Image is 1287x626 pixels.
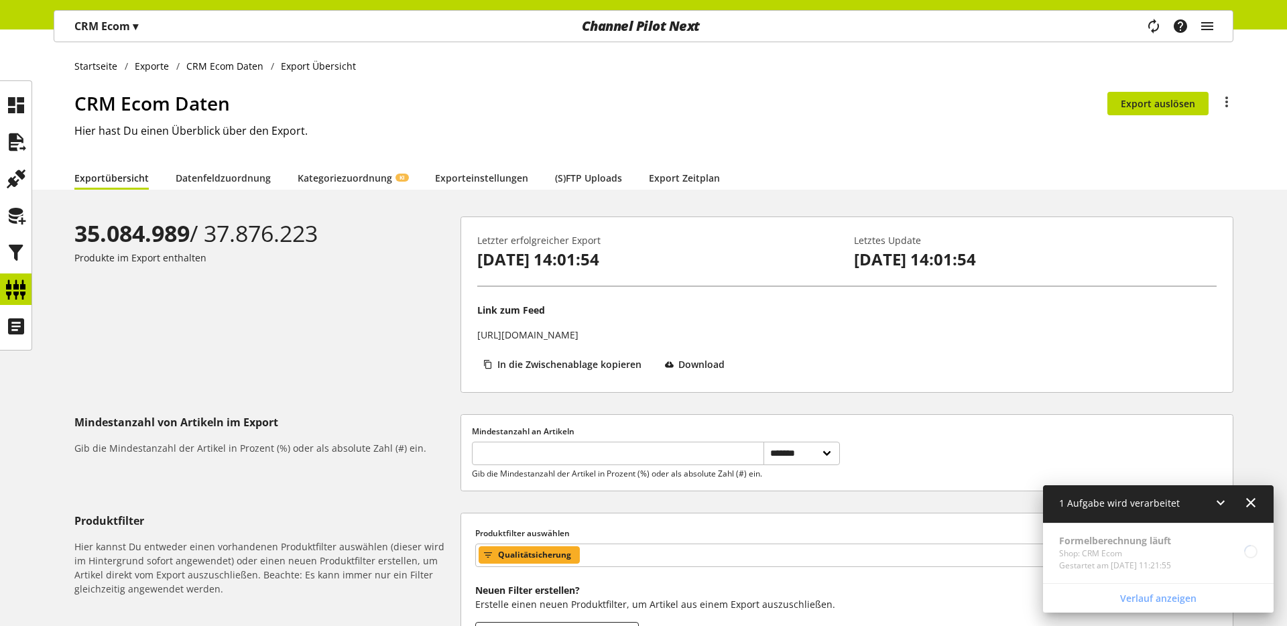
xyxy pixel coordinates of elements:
a: KategoriezuordnungKI [298,171,408,185]
p: Letztes Update [854,233,1217,247]
button: Export auslösen [1107,92,1209,115]
b: 35.084.989 [74,218,190,249]
a: (S)FTP Uploads [555,171,622,185]
div: / 37.876.223 [74,216,455,251]
p: [DATE] 14:01:54 [854,247,1217,271]
span: Export auslösen [1121,97,1195,111]
span: Exporte [135,59,169,73]
nav: main navigation [54,10,1233,42]
a: Exporte [128,59,176,73]
a: Download [659,353,737,381]
h2: Hier hast Du einen Überblick über den Export. [74,123,1233,139]
b: Neuen Filter erstellen? [475,584,580,597]
p: [URL][DOMAIN_NAME] [477,328,578,342]
a: Verlauf anzeigen [1046,586,1271,610]
h6: Gib die Mindestanzahl der Artikel in Prozent (%) oder als absolute Zahl (#) ein. [74,441,455,455]
p: Letzter erfolgreicher Export [477,233,840,247]
p: Link zum Feed [477,303,545,317]
p: CRM Ecom [74,18,138,34]
button: Download [659,353,737,376]
label: Mindestanzahl an Artikeln [472,426,840,438]
h5: Produktfilter [74,513,455,529]
p: [DATE] 14:01:54 [477,247,840,271]
span: 1 Aufgabe wird verarbeitet [1059,497,1180,509]
p: Gib die Mindestanzahl der Artikel in Prozent (%) oder als absolute Zahl (#) ein. [472,468,763,480]
a: Exporteinstellungen [435,171,528,185]
span: Startseite [74,59,117,73]
h6: Hier kannst Du entweder einen vorhandenen Produktfilter auswählen (dieser wird im Hintergrund sof... [74,540,455,596]
a: Exportübersicht [74,171,149,185]
p: Erstelle einen neuen Produktfilter, um Artikel aus einem Export auszuschließen. [475,597,1219,611]
span: Download [678,357,725,371]
a: Export Zeitplan [649,171,720,185]
button: In die Zwischenablage kopieren [477,353,654,376]
a: Datenfeldzuordnung [176,171,271,185]
span: KI [400,174,405,182]
h5: Mindestanzahl von Artikeln im Export [74,414,455,430]
h1: CRM Ecom Daten [74,89,1107,117]
span: ▾ [133,19,138,34]
span: In die Zwischenablage kopieren [497,357,641,371]
span: Qualitätsicherung [498,547,571,563]
span: Verlauf anzeigen [1120,591,1197,605]
p: Produkte im Export enthalten [74,251,455,265]
label: Produktfilter auswählen [475,527,1219,540]
a: Startseite [74,59,125,73]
